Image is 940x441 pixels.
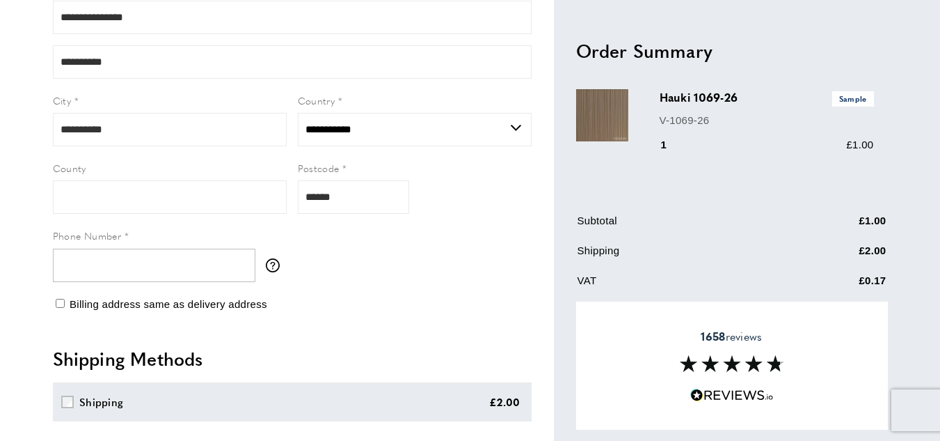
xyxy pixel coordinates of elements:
[790,242,886,270] td: £2.00
[690,389,774,402] img: Reviews.io 5 stars
[680,355,784,372] img: Reviews section
[790,212,886,240] td: £1.00
[846,139,873,150] span: £1.00
[577,212,789,240] td: Subtotal
[79,394,123,410] div: Shipping
[489,394,520,410] div: £2.00
[660,89,874,106] h3: Hauki 1069-26
[53,161,86,175] span: County
[660,137,687,153] div: 1
[298,161,340,175] span: Postcode
[53,229,122,242] span: Phone Number
[70,298,267,310] span: Billing address same as delivery address
[701,330,762,343] span: reviews
[701,328,725,344] strong: 1658
[577,272,789,300] td: VAT
[298,93,335,107] span: Country
[832,91,874,106] span: Sample
[577,242,789,270] td: Shipping
[576,38,888,63] h2: Order Summary
[53,346,532,371] h2: Shipping Methods
[790,272,886,300] td: £0.17
[56,299,65,308] input: Billing address same as delivery address
[576,89,628,141] img: Hauki 1069-26
[53,93,72,107] span: City
[660,111,874,128] p: V-1069-26
[266,258,287,272] button: More information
